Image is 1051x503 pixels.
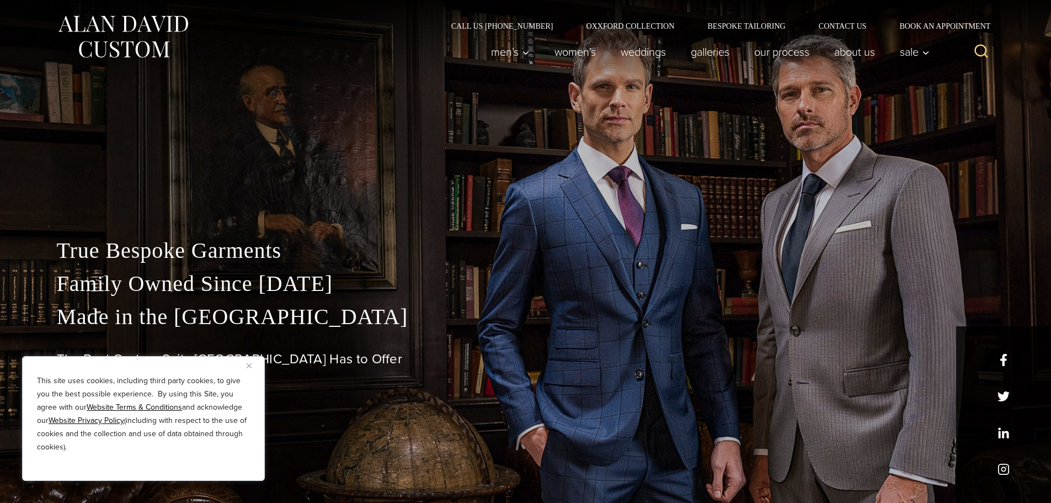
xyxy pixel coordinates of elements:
a: Bespoke Tailoring [691,22,802,30]
a: Book an Appointment [883,22,994,30]
span: Sale [900,46,930,57]
a: Our Process [741,41,821,63]
a: Website Privacy Policy [49,415,124,426]
a: Website Terms & Conditions [87,401,182,413]
a: Contact Us [802,22,883,30]
a: Call Us [PHONE_NUMBER] [435,22,570,30]
p: True Bespoke Garments Family Owned Since [DATE] Made in the [GEOGRAPHIC_DATA] [57,234,995,333]
a: About Us [821,41,887,63]
img: Alan David Custom [57,12,189,61]
img: Close [247,363,252,368]
button: Close [247,359,260,372]
a: Oxxford Collection [569,22,691,30]
a: weddings [608,41,678,63]
a: Women’s [542,41,608,63]
nav: Secondary Navigation [435,22,995,30]
span: Men’s [491,46,530,57]
h1: The Best Custom Suits [GEOGRAPHIC_DATA] Has to Offer [57,351,995,367]
nav: Primary Navigation [478,41,935,63]
button: View Search Form [968,39,995,65]
p: This site uses cookies, including third party cookies, to give you the best possible experience. ... [37,374,250,454]
a: Galleries [678,41,741,63]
